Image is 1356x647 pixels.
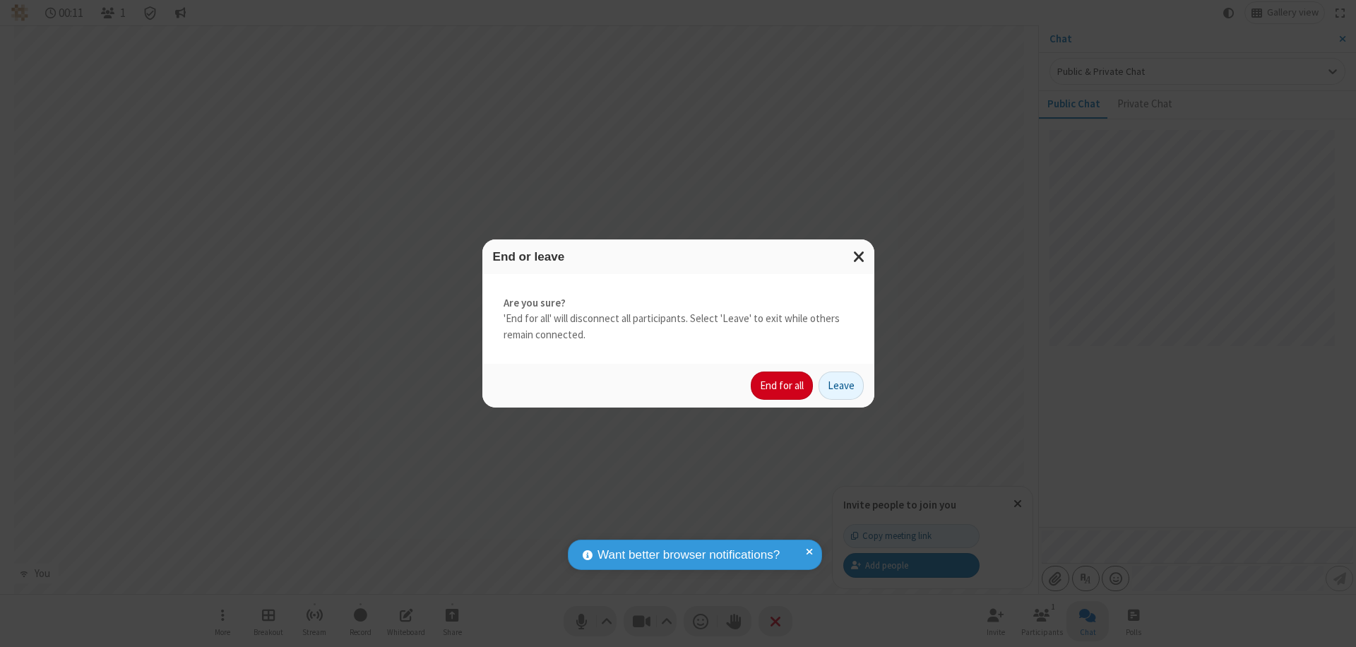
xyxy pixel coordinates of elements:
h3: End or leave [493,250,864,263]
span: Want better browser notifications? [597,546,780,564]
button: Leave [819,372,864,400]
div: 'End for all' will disconnect all participants. Select 'Leave' to exit while others remain connec... [482,274,874,364]
strong: Are you sure? [504,295,853,311]
button: End for all [751,372,813,400]
button: Close modal [845,239,874,274]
